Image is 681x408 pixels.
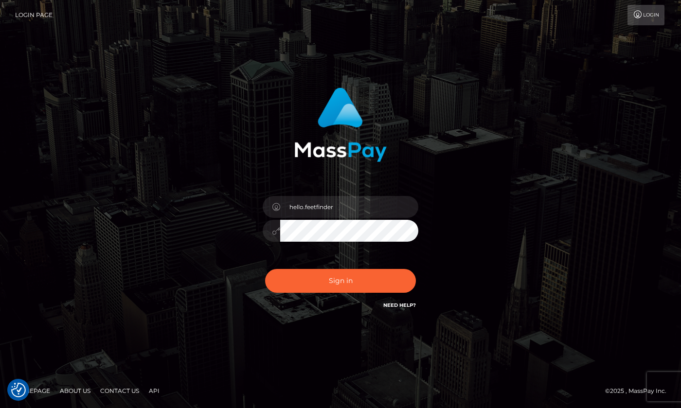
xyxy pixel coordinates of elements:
a: Login Page [15,5,53,25]
button: Sign in [265,269,416,293]
a: About Us [56,383,94,398]
a: Login [627,5,664,25]
a: Homepage [11,383,54,398]
img: Revisit consent button [11,383,26,397]
a: Contact Us [96,383,143,398]
img: MassPay Login [294,88,387,162]
input: Username... [280,196,418,218]
a: Need Help? [383,302,416,308]
button: Consent Preferences [11,383,26,397]
a: API [145,383,163,398]
div: © 2025 , MassPay Inc. [605,386,674,396]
